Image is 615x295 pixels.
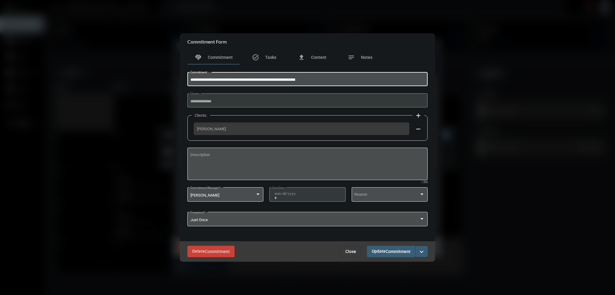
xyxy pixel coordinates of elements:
span: Commitment [208,55,233,60]
mat-icon: notes [348,54,355,61]
span: Close [345,249,356,254]
mat-icon: file_upload [298,54,305,61]
mat-hint: / 200 [421,181,428,184]
mat-icon: expand_more [418,248,425,255]
mat-icon: task_alt [252,54,259,61]
span: [PERSON_NAME] [190,193,219,197]
span: Update [372,249,411,254]
span: Content [311,55,326,60]
span: Commitment [205,249,230,254]
mat-icon: remove [415,125,422,133]
label: Clients: [192,113,210,118]
span: Commitment [386,249,411,254]
mat-icon: handshake [195,54,202,61]
span: Delete [192,249,230,254]
button: DeleteCommitment [187,246,235,257]
span: Just Once [190,218,208,222]
button: Close [341,246,361,257]
button: UpdateCommitment [367,246,415,257]
span: Notes [361,55,372,60]
h2: Commitment Form [187,39,227,44]
span: Tasks [265,55,276,60]
span: [PERSON_NAME] [197,127,406,131]
mat-icon: add [415,112,422,119]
